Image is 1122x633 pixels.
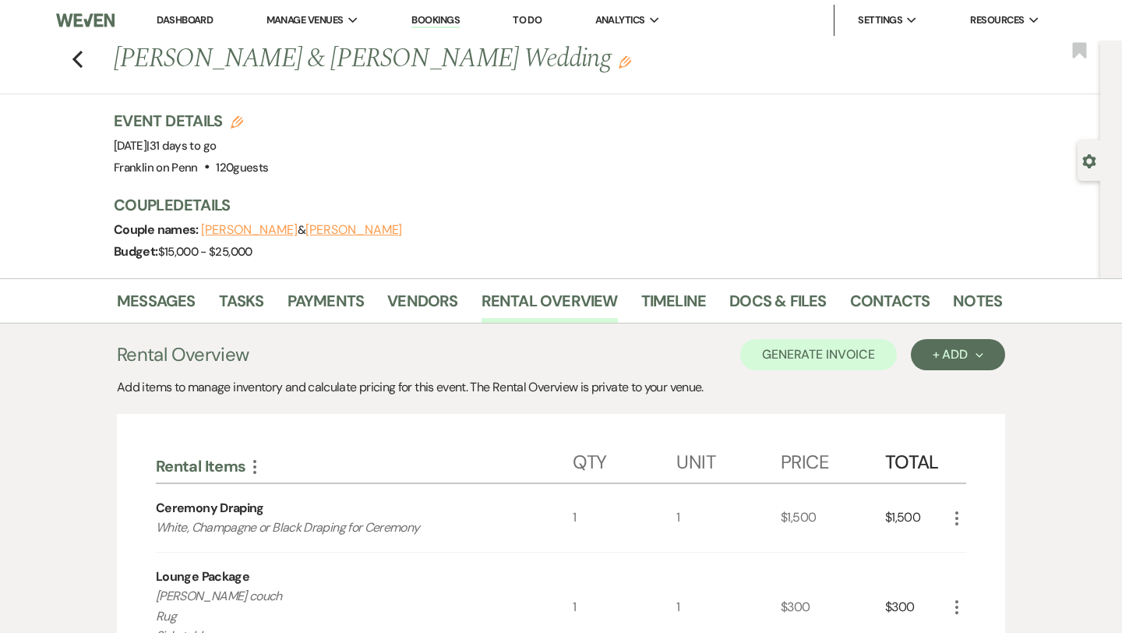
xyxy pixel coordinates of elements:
a: Timeline [641,288,707,323]
button: [PERSON_NAME] [201,224,298,236]
a: Bookings [411,13,460,28]
div: Qty [573,436,677,483]
span: Franklin on Penn [114,160,198,175]
a: Payments [288,288,365,323]
a: To Do [513,13,542,27]
button: Edit [619,55,631,69]
div: Add items to manage inventory and calculate pricing for this event. The Rental Overview is privat... [117,378,1005,397]
p: White, Champagne or Black Draping for Ceremony [156,518,531,538]
button: Generate Invoice [740,339,897,370]
a: Tasks [219,288,264,323]
span: Resources [970,12,1024,28]
span: $15,000 - $25,000 [158,244,252,260]
span: [DATE] [114,138,216,154]
button: [PERSON_NAME] [305,224,402,236]
h3: Rental Overview [117,341,249,369]
a: Contacts [850,288,930,323]
div: Unit [676,436,781,483]
span: & [201,222,402,238]
span: 120 guests [216,160,268,175]
h3: Event Details [114,110,268,132]
a: Vendors [387,288,457,323]
span: Couple names: [114,221,201,238]
a: Notes [953,288,1002,323]
div: Lounge Package [156,568,249,586]
div: $1,500 [885,484,947,553]
img: Weven Logo [56,4,115,37]
h1: [PERSON_NAME] & [PERSON_NAME] Wedding [114,41,812,78]
span: Budget: [114,243,158,260]
span: Analytics [595,12,645,28]
a: Messages [117,288,196,323]
button: Open lead details [1082,153,1096,168]
span: Manage Venues [266,12,344,28]
span: | [146,138,216,154]
div: Price [781,436,885,483]
div: Rental Items [156,456,573,476]
div: $1,500 [781,484,885,553]
div: 1 [573,484,677,553]
div: Ceremony Draping [156,499,264,518]
div: Total [885,436,947,483]
a: Rental Overview [482,288,618,323]
a: Dashboard [157,13,213,27]
div: 1 [676,484,781,553]
button: + Add [911,339,1005,370]
div: + Add [933,348,983,361]
span: Settings [858,12,902,28]
h3: Couple Details [114,194,986,216]
a: Docs & Files [729,288,826,323]
span: 31 days to go [150,138,217,154]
